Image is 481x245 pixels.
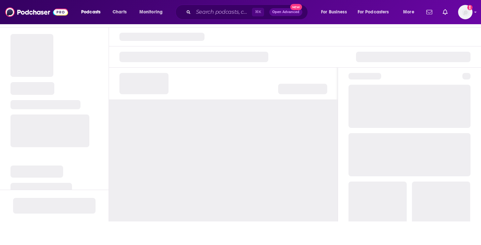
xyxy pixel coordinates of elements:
[467,5,472,10] svg: Add a profile image
[290,4,302,10] span: New
[272,10,299,14] span: Open Advanced
[399,7,422,17] button: open menu
[5,6,68,18] img: Podchaser - Follow, Share and Rate Podcasts
[424,7,435,18] a: Show notifications dropdown
[358,8,389,17] span: For Podcasters
[193,7,252,17] input: Search podcasts, credits, & more...
[458,5,472,19] button: Show profile menu
[139,8,163,17] span: Monitoring
[252,8,264,16] span: ⌘ K
[458,5,472,19] img: User Profile
[353,7,399,17] button: open menu
[135,7,171,17] button: open menu
[321,8,347,17] span: For Business
[182,5,314,20] div: Search podcasts, credits, & more...
[316,7,355,17] button: open menu
[113,8,127,17] span: Charts
[403,8,414,17] span: More
[269,8,302,16] button: Open AdvancedNew
[81,8,100,17] span: Podcasts
[77,7,109,17] button: open menu
[458,5,472,19] span: Logged in as ereardon
[440,7,450,18] a: Show notifications dropdown
[108,7,131,17] a: Charts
